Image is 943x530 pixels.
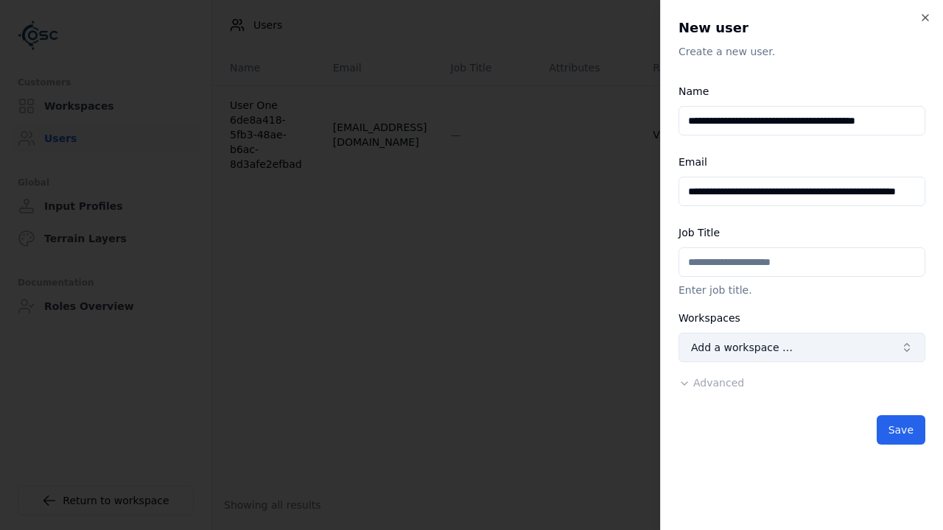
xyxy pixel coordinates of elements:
h2: New user [679,18,925,38]
label: Email [679,156,707,168]
span: Add a workspace … [691,340,793,355]
button: Save [877,415,925,445]
p: Enter job title. [679,283,925,297]
label: Workspaces [679,312,740,324]
label: Name [679,85,709,97]
label: Job Title [679,227,720,239]
span: Advanced [693,377,744,389]
p: Create a new user. [679,44,925,59]
button: Advanced [679,375,744,390]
